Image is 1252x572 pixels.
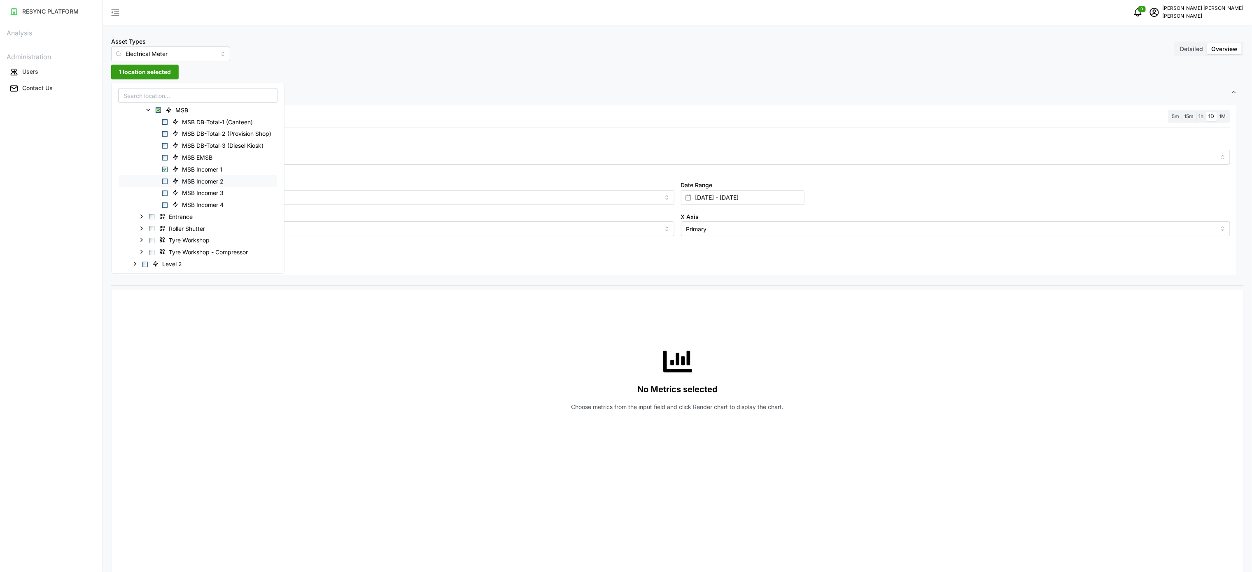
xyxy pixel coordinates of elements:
[1172,113,1180,119] span: 5m
[111,83,1244,103] button: Settings
[3,65,99,79] button: Users
[169,140,269,150] span: MSB DB-Total-3 (Diesel Kiosk)
[162,260,182,268] span: Level 2
[111,37,146,46] label: Asset Types
[3,64,99,80] a: Users
[1212,45,1238,52] span: Overview
[111,65,179,79] button: 1 location selected
[182,130,271,138] span: MSB DB-Total-2 (Provision Shop)
[182,118,253,126] span: MSB DB-Total-1 (Canteen)
[22,84,53,92] p: Contact Us
[169,225,205,233] span: Roller Shutter
[1130,4,1146,21] button: notifications
[175,106,188,114] span: MSB
[111,83,284,274] div: 1 location selected
[162,143,168,149] span: Select MSB DB-Total-3 (Diesel Kiosk)
[156,247,254,257] span: Tyre Workshop - Compressor
[118,83,1231,103] span: Settings
[169,128,277,138] span: MSB DB-Total-2 (Provision Shop)
[182,201,224,209] span: MSB Incomer 4
[169,200,229,209] span: MSB Incomer 4
[162,155,168,160] span: Select MSB EMSB
[149,214,154,219] span: Select Entrance
[119,65,171,79] span: 1 location selected
[637,383,718,396] p: No Metrics selected
[156,212,198,221] span: Entrance
[169,248,248,256] span: Tyre Workshop - Compressor
[3,26,99,38] p: Analysis
[1209,113,1215,119] span: 1D
[571,403,784,411] p: Choose metrics from the input field and click Render chart to display the chart.
[22,67,38,76] p: Users
[22,7,79,16] p: RESYNC PLATFORM
[156,223,211,233] span: Roller Shutter
[169,152,218,162] span: MSB EMSB
[111,103,1244,286] div: Settings
[681,190,804,205] input: Select date range
[1141,6,1143,12] span: 0
[149,238,154,243] span: Select Tyre Workshop
[3,3,99,20] a: RESYNC PLATFORM
[149,250,154,255] span: Select Tyre Workshop - Compressor
[142,262,148,267] span: Select Level 2
[162,105,194,115] span: MSB
[125,190,674,205] input: Select chart type
[681,221,1231,236] input: Select X axis
[1163,5,1244,12] p: [PERSON_NAME] [PERSON_NAME]
[162,179,168,184] span: Select MSB Incomer 2
[118,88,277,103] input: Search location...
[1180,45,1203,52] span: Detailed
[3,4,99,19] button: RESYNC PLATFORM
[182,165,222,174] span: MSB Incomer 1
[162,131,168,137] span: Select MSB DB-Total-2 (Provision Shop)
[149,259,188,269] span: Level 2
[162,202,168,208] span: Select MSB Incomer 4
[125,221,674,236] input: Select Y axis
[182,177,224,185] span: MSB Incomer 2
[169,176,229,186] span: MSB Incomer 2
[169,213,193,221] span: Entrance
[156,235,215,245] span: Tyre Workshop
[169,164,228,174] span: MSB Incomer 1
[162,119,168,125] span: Select MSB DB-Total-1 (Canteen)
[1163,12,1244,20] p: [PERSON_NAME]
[1184,113,1194,119] span: 15m
[3,81,99,96] button: Contact Us
[162,167,168,172] span: Select MSB Incomer 1
[169,117,259,127] span: MSB DB-Total-1 (Canteen)
[3,80,99,97] a: Contact Us
[169,188,229,198] span: MSB Incomer 3
[182,142,263,150] span: MSB DB-Total-3 (Diesel Kiosk)
[1199,113,1204,119] span: 1h
[139,152,1216,161] input: Select metric
[3,50,99,62] p: Administration
[182,153,212,162] span: MSB EMSB
[1219,113,1226,119] span: 1M
[156,107,161,113] span: Select MSB
[125,166,1230,173] p: *You can only select a maximum of 5 metrics
[681,212,699,221] label: X Axis
[182,189,224,197] span: MSB Incomer 3
[169,236,210,244] span: Tyre Workshop
[162,191,168,196] span: Select MSB Incomer 3
[681,181,713,190] label: Date Range
[1146,4,1163,21] button: schedule
[149,226,154,231] span: Select Roller Shutter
